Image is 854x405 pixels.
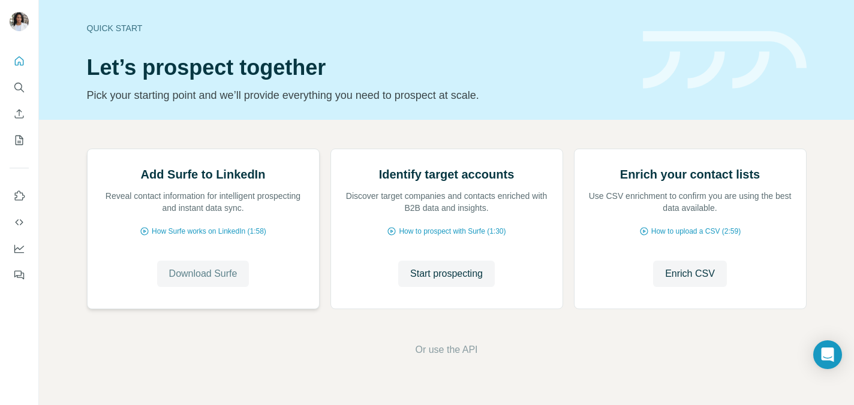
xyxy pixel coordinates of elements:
[620,166,760,183] h2: Enrich your contact lists
[10,211,29,233] button: Use Surfe API
[10,103,29,125] button: Enrich CSV
[87,22,629,34] div: Quick start
[399,226,506,237] span: How to prospect with Surfe (1:30)
[87,56,629,80] h1: Let’s prospect together
[343,190,551,214] p: Discover target companies and contacts enriched with B2B data and insights.
[653,261,727,287] button: Enrich CSV
[169,267,237,281] span: Download Surfe
[152,226,266,237] span: How Surfe works on LinkedIn (1:58)
[10,185,29,207] button: Use Surfe on LinkedIn
[813,340,842,369] div: Open Intercom Messenger
[665,267,715,281] span: Enrich CSV
[379,166,515,183] h2: Identify target accounts
[10,264,29,286] button: Feedback
[10,77,29,98] button: Search
[141,166,266,183] h2: Add Surfe to LinkedIn
[587,190,794,214] p: Use CSV enrichment to confirm you are using the best data available.
[643,31,807,89] img: banner
[10,238,29,259] button: Dashboard
[410,267,483,281] span: Start prospecting
[415,343,477,357] button: Or use the API
[651,226,741,237] span: How to upload a CSV (2:59)
[10,12,29,31] img: Avatar
[398,261,495,287] button: Start prospecting
[10,129,29,151] button: My lists
[157,261,249,287] button: Download Surfe
[87,87,629,104] p: Pick your starting point and we’ll provide everything you need to prospect at scale.
[100,190,307,214] p: Reveal contact information for intelligent prospecting and instant data sync.
[10,50,29,72] button: Quick start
